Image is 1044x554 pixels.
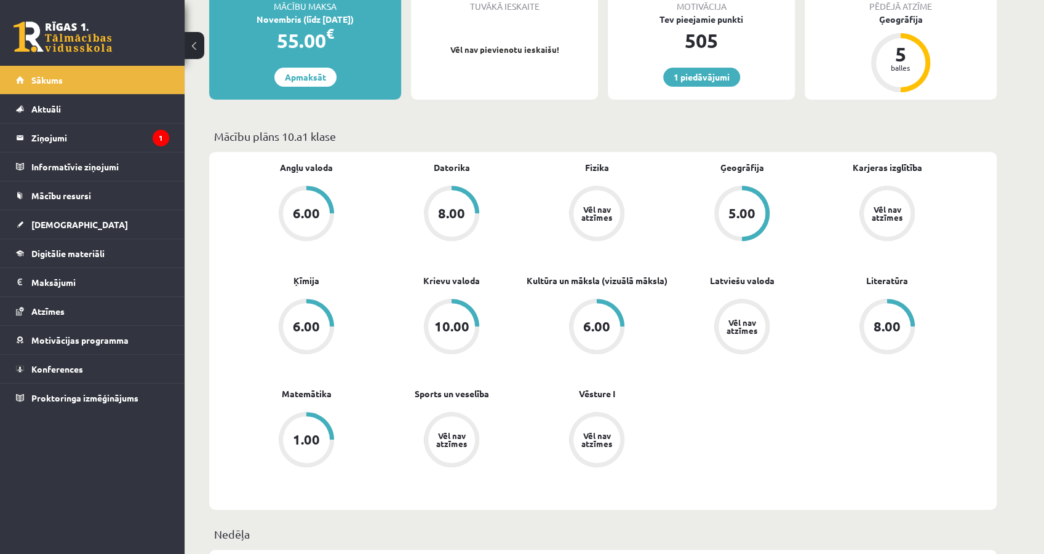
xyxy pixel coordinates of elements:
[805,13,997,26] div: Ģeogrāfija
[31,124,169,152] legend: Ziņojumi
[16,239,169,267] a: Digitālie materiāli
[16,181,169,210] a: Mācību resursi
[423,274,480,287] a: Krievu valoda
[16,326,169,354] a: Motivācijas programma
[882,44,919,64] div: 5
[608,13,795,26] div: Tev pieejamie punkti
[16,66,169,94] a: Sākums
[16,268,169,296] a: Maksājumi
[379,412,524,470] a: Vēl nav atzīmes
[14,22,112,52] a: Rīgas 1. Tālmācības vidusskola
[720,161,764,174] a: Ģeogrāfija
[524,186,669,243] a: Vēl nav atzīmes
[379,299,524,357] a: 10.00
[710,274,775,287] a: Latviešu valoda
[31,103,61,114] span: Aktuāli
[663,68,740,87] a: 1 piedāvājumi
[434,320,469,333] div: 10.00
[415,387,489,400] a: Sports un veselība
[280,161,333,174] a: Angļu valoda
[31,392,138,403] span: Proktoringa izmēģinājums
[815,186,960,243] a: Vēl nav atzīmes
[527,274,667,287] a: Kultūra un māksla (vizuālā māksla)
[16,297,169,325] a: Atzīmes
[31,190,91,201] span: Mācību resursi
[31,334,129,346] span: Motivācijas programma
[234,299,379,357] a: 6.00
[669,299,815,357] a: Vēl nav atzīmes
[579,387,615,400] a: Vēsture I
[214,526,992,542] p: Nedēļa
[580,205,614,221] div: Vēl nav atzīmes
[16,384,169,412] a: Proktoringa izmēģinājums
[580,432,614,448] div: Vēl nav atzīmes
[16,210,169,239] a: [DEMOGRAPHIC_DATA]
[31,306,65,317] span: Atzīmes
[728,207,755,220] div: 5.00
[882,64,919,71] div: balles
[31,74,63,85] span: Sākums
[293,274,319,287] a: Ķīmija
[282,387,332,400] a: Matemātika
[725,319,759,334] div: Vēl nav atzīmes
[853,161,922,174] a: Karjeras izglītība
[585,161,609,174] a: Fizika
[16,152,169,181] a: Informatīvie ziņojumi
[524,299,669,357] a: 6.00
[524,412,669,470] a: Vēl nav atzīmes
[209,26,401,55] div: 55.00
[16,95,169,123] a: Aktuāli
[434,161,470,174] a: Datorika
[293,433,320,446] div: 1.00
[31,219,128,230] span: [DEMOGRAPHIC_DATA]
[293,320,320,333] div: 6.00
[434,432,469,448] div: Vēl nav atzīmes
[874,320,901,333] div: 8.00
[805,13,997,94] a: Ģeogrāfija 5 balles
[31,248,105,259] span: Digitālie materiāli
[583,320,610,333] div: 6.00
[16,355,169,383] a: Konferences
[209,13,401,26] div: Novembris (līdz [DATE])
[870,205,904,221] div: Vēl nav atzīmes
[608,26,795,55] div: 505
[815,299,960,357] a: 8.00
[326,25,334,42] span: €
[669,186,815,243] a: 5.00
[234,186,379,243] a: 6.00
[417,44,592,56] p: Vēl nav pievienotu ieskaišu!
[31,268,169,296] legend: Maksājumi
[438,207,465,220] div: 8.00
[379,186,524,243] a: 8.00
[153,130,169,146] i: 1
[293,207,320,220] div: 6.00
[214,128,992,144] p: Mācību plāns 10.a1 klase
[234,412,379,470] a: 1.00
[31,363,83,374] span: Konferences
[31,152,169,181] legend: Informatīvie ziņojumi
[274,68,337,87] a: Apmaksāt
[866,274,908,287] a: Literatūra
[16,124,169,152] a: Ziņojumi1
